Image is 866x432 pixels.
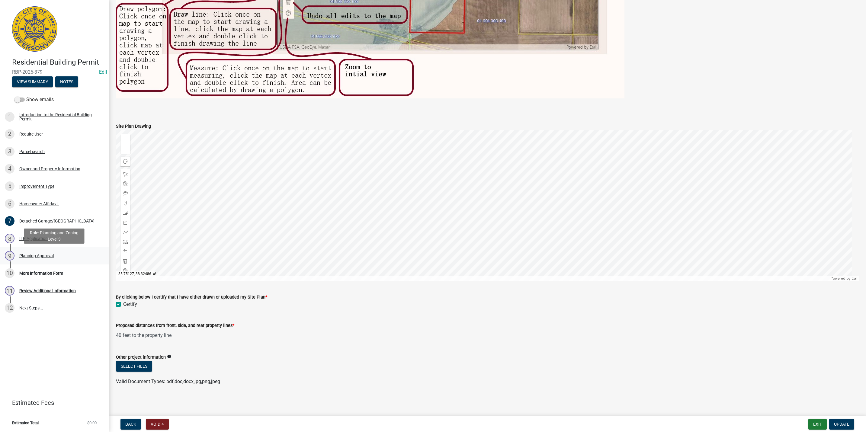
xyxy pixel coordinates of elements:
label: By clicking below I certify that I have either drawn or uploaded my Site Plan [116,295,267,299]
i: info [167,354,171,359]
div: 11 [5,286,14,296]
button: Back [120,419,141,430]
button: Void [146,419,169,430]
label: Show emails [14,96,54,103]
div: More Information Form [19,271,63,275]
span: Valid Document Types: pdf,doc,docx,jpg,png,jpeg [116,379,220,384]
div: ILP Application [19,236,48,241]
div: 8 [5,234,14,243]
div: 5 [5,181,14,191]
div: Improvement Type [19,184,54,188]
div: 6 [5,199,14,209]
label: Proposed distances from front, side, and rear property lines [116,324,234,328]
div: Introduction to the Residential Building Permit [19,113,99,121]
div: 10 [5,268,14,278]
a: Esri [852,276,857,280]
button: Update [829,419,854,430]
span: RBP-2025-379 [12,69,97,75]
label: Site Plan Drawing [116,124,151,129]
div: Detached Garage/[GEOGRAPHIC_DATA] [19,219,95,223]
div: 9 [5,251,14,261]
button: Exit [808,419,827,430]
span: $0.00 [87,421,97,425]
span: Update [834,422,849,427]
div: 4 [5,164,14,174]
wm-modal-confirm: Summary [12,80,53,85]
button: Select files [116,361,152,372]
label: Certify [123,301,137,308]
div: 3 [5,147,14,156]
div: Owner and Property Information [19,167,80,171]
div: Role: Planning and Zoning Level 3 [24,229,85,244]
a: Estimated Fees [5,397,99,409]
img: City of Jeffersonville, Indiana [12,6,57,52]
a: Edit [99,69,107,75]
div: Zoom in [120,134,130,144]
div: Find my location [120,157,130,166]
div: Parcel search [19,149,45,154]
div: 7 [5,216,14,226]
div: 1 [5,112,14,122]
div: Review Additional Information [19,289,76,293]
h4: Residential Building Permit [12,58,104,67]
span: Void [151,422,160,427]
wm-modal-confirm: Notes [55,80,78,85]
div: Homeowner Affidavit [19,202,59,206]
div: Planning Approval [19,254,54,258]
span: Estimated Total [12,421,39,425]
button: Notes [55,76,78,87]
div: 2 [5,129,14,139]
wm-modal-confirm: Edit Application Number [99,69,107,75]
span: Back [125,422,136,427]
div: Powered by [829,276,859,281]
div: 12 [5,303,14,313]
div: Zoom out [120,144,130,154]
div: Require User [19,132,43,136]
button: View Summary [12,76,53,87]
label: Other project information [116,355,166,360]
